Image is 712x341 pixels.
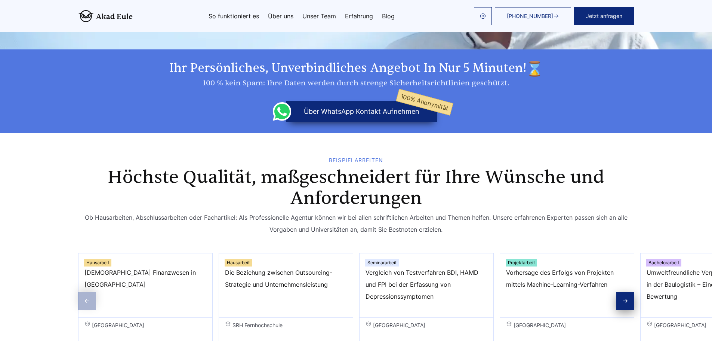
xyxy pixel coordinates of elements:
div: Hausarbeit [225,259,252,267]
button: über WhatsApp Kontakt aufnehmen100% Anonymität [286,101,437,122]
span: [GEOGRAPHIC_DATA] [84,321,206,330]
button: Jetzt anfragen [574,7,634,25]
span: [GEOGRAPHIC_DATA] [506,321,628,330]
span: [DEMOGRAPHIC_DATA] Finanzwesen in [GEOGRAPHIC_DATA] [84,267,206,302]
a: Unser Team [302,13,336,19]
img: time [527,61,543,77]
div: Seminararbeit [365,259,399,267]
span: Die Beziehung zwischen Outsourcing-Strategie und Unternehmensleistung [225,267,347,302]
div: Ob Hausarbeiten, Abschlussarbeiten oder Fachartikel: Als Professionelle Agentur können wir bei al... [78,211,634,235]
div: 100 % kein Spam: Ihre Daten werden durch strenge Sicherheitsrichtlinien geschützt. [78,77,634,89]
span: SRH Fernhochschule [225,321,347,330]
a: [PHONE_NUMBER] [495,7,571,25]
span: Vorhersage des Erfolgs von Projekten mittels Machine-Learning-Verfahren [506,267,628,302]
div: Bachelorarbeit [646,259,681,267]
div: Hausarbeit [84,259,111,267]
img: logo [78,10,133,22]
span: [GEOGRAPHIC_DATA] [366,321,487,330]
h2: Ihr persönliches, unverbindliches Angebot in nur 5 Minuten! [78,61,634,77]
div: Next slide [616,292,634,310]
a: Über uns [268,13,293,19]
span: Vergleich von Testverfahren BDI, HAMD und FPI bei der Erfassung von Depressionssymptomen [366,267,487,302]
span: 100% Anonymität [396,89,454,116]
img: email [480,13,486,19]
div: BEISPIELARBEITEN [78,157,634,163]
span: [PHONE_NUMBER] [507,13,553,19]
div: Projektarbeit [506,259,537,267]
h2: Höchste Qualität, maßgeschneidert für Ihre Wünsche und Anforderungen [92,167,620,209]
a: Erfahrung [345,13,373,19]
a: Blog [382,13,395,19]
a: So funktioniert es [209,13,259,19]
